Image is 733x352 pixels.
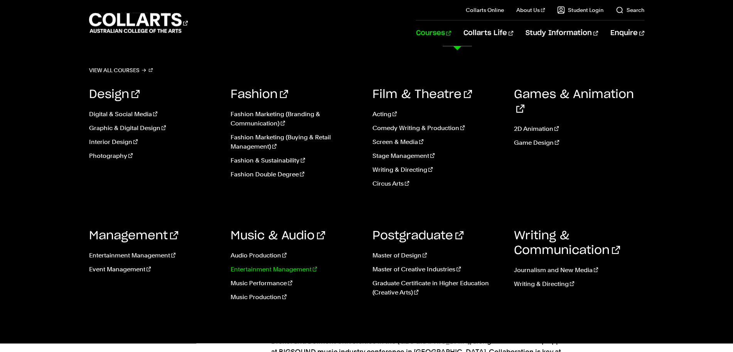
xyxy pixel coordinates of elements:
a: Search [616,6,644,14]
a: Collarts Life [463,20,513,46]
a: Graduate Certificate in Higher Education (Creative Arts) [372,279,503,297]
a: View all courses [89,65,153,76]
a: Photography [89,151,219,161]
a: Stage Management [372,151,503,161]
a: Comedy Writing & Production [372,124,503,133]
a: Study Information [526,20,598,46]
a: Graphic & Digital Design [89,124,219,133]
a: Entertainment Management [89,251,219,260]
a: Writing & Directing [514,279,644,289]
a: Fashion Double Degree [231,170,361,179]
a: Courses [416,20,451,46]
a: Management [89,230,178,242]
a: Collarts Online [466,6,504,14]
a: Circus Arts [372,179,503,188]
div: Go to homepage [89,12,188,34]
a: Screen & Media [372,137,503,147]
a: About Us [516,6,545,14]
a: Fashion & Sustainability [231,156,361,165]
a: Event Management [89,265,219,274]
a: Postgraduate [372,230,463,242]
a: Audio Production [231,251,361,260]
a: Writing & Communication [514,230,620,256]
a: Game Design [514,138,644,147]
a: Digital & Social Media [89,110,219,119]
a: Music Performance [231,279,361,288]
a: 2D Animation [514,124,644,134]
a: Music Production [231,293,361,302]
a: Music & Audio [231,230,325,242]
a: Games & Animation [514,89,634,115]
a: Entertainment Management [231,265,361,274]
a: Fashion [231,89,288,100]
a: Student Login [557,6,603,14]
a: Master of Design [372,251,503,260]
a: Writing & Directing [372,165,503,174]
a: Journalism and New Media [514,266,644,275]
a: Fashion Marketing (Branding & Communication) [231,110,361,128]
a: Enquire [610,20,644,46]
a: Design [89,89,140,100]
a: Acting [372,110,503,119]
a: Master of Creative Industries [372,265,503,274]
a: Interior Design [89,137,219,147]
a: Fashion Marketing (Buying & Retail Management) [231,133,361,151]
a: Film & Theatre [372,89,472,100]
